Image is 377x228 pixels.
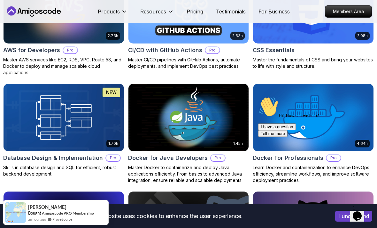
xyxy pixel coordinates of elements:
[205,47,219,53] p: Pro
[98,8,120,15] p: Products
[3,3,23,23] img: :wave:
[28,204,66,210] span: [PERSON_NAME]
[216,8,246,15] a: Testimonials
[3,46,60,55] h2: AWS for Developers
[3,83,124,177] a: Database Design & Implementation card1.70hNEWDatabase Design & ImplementationProSkills in databas...
[28,210,41,216] span: Bought
[108,141,118,146] p: 1.70h
[28,216,46,222] span: an hour ago
[63,47,77,53] p: Pro
[106,89,117,96] p: NEW
[140,8,174,20] button: Resources
[3,36,32,43] button: Tell me more
[253,57,374,69] p: Master the fundamentals of CSS and bring your websites to life with style and structure.
[253,153,323,162] h2: Docker For Professionals
[3,3,118,43] div: 👋Hi! How can we help?I have a questionTell me more
[108,33,118,38] p: 2.73h
[128,153,208,162] h2: Docker for Java Developers
[106,155,120,161] p: Pro
[3,164,124,177] p: Skills in database design and SQL for efficient, robust backend development
[350,202,371,222] iframe: chat widget
[325,5,372,18] a: Members Area
[253,164,374,184] p: Learn Docker and containerization to enhance DevOps efficiency, streamline workflows, and improve...
[357,33,368,38] p: 2.08h
[140,8,166,15] p: Resources
[5,202,26,223] img: provesource social proof notification image
[3,57,124,76] p: Master AWS services like EC2, RDS, VPC, Route 53, and Docker to deploy and manage scalable cloud ...
[335,211,372,222] button: Accept cookies
[52,216,72,222] a: ProveSource
[42,211,94,216] a: Amigoscode PRO Membership
[256,94,371,199] iframe: chat widget
[5,209,326,223] div: This website uses cookies to enhance the user experience.
[233,141,243,146] p: 1.45h
[3,153,103,162] h2: Database Design & Implementation
[98,8,127,20] button: Products
[128,84,249,151] img: Docker for Java Developers card
[3,29,40,36] button: I have a question
[211,155,225,161] p: Pro
[253,83,374,184] a: Docker For Professionals card4.64hDocker For ProfessionalsProLearn Docker and containerization to...
[187,8,203,15] a: Pricing
[128,57,249,69] p: Master CI/CD pipelines with GitHub Actions, automate deployments, and implement DevOps best pract...
[3,19,63,24] span: Hi! How can we help?
[258,8,290,15] a: For Business
[232,33,243,38] p: 2.63h
[325,6,372,17] p: Members Area
[128,46,202,55] h2: CI/CD with GitHub Actions
[253,84,373,151] img: Docker For Professionals card
[253,46,295,55] h2: CSS Essentials
[4,84,124,151] img: Database Design & Implementation card
[128,83,249,184] a: Docker for Java Developers card1.45hDocker for Java DevelopersProMaster Docker to containerize an...
[128,164,249,184] p: Master Docker to containerize and deploy Java applications efficiently. From basics to advanced J...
